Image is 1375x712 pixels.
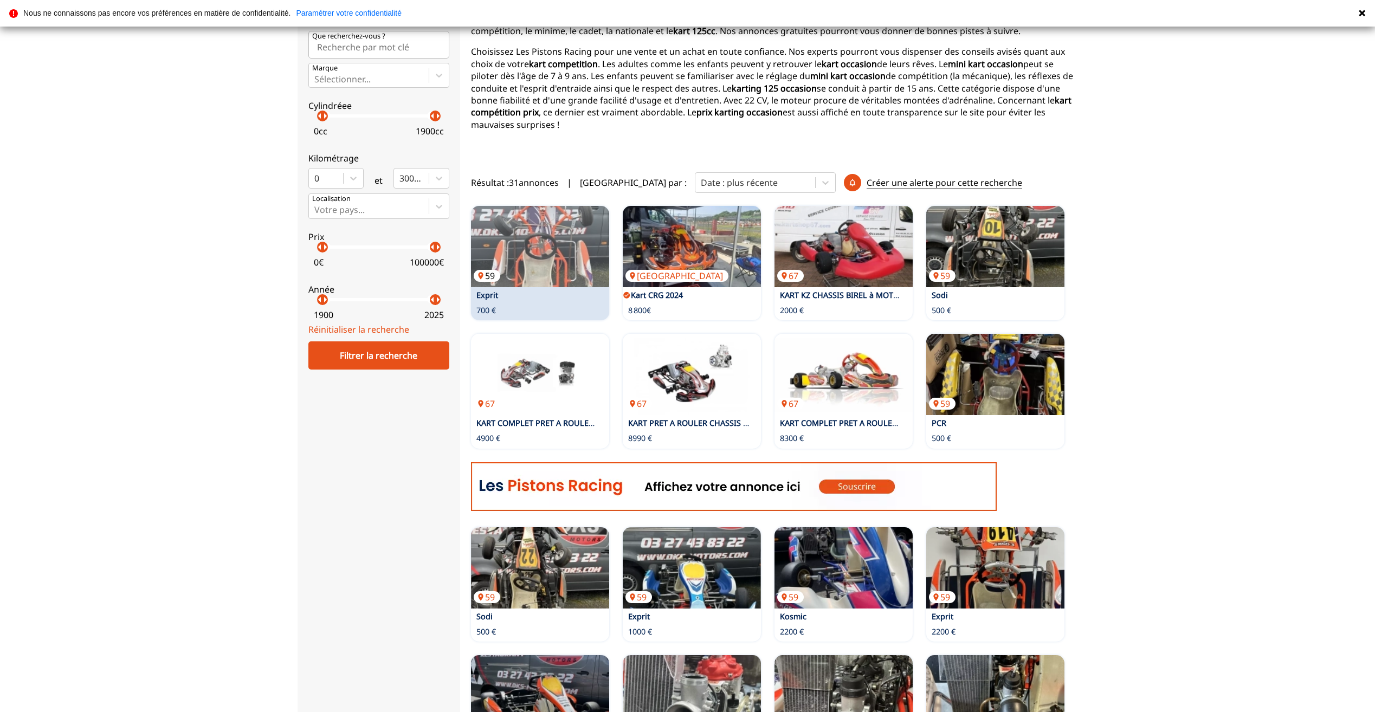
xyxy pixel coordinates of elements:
[474,591,500,603] p: 59
[774,527,913,609] img: Kosmic
[580,177,687,189] p: [GEOGRAPHIC_DATA] par :
[296,9,402,17] a: Paramétrer votre confidentialité
[780,433,804,444] p: 8300 €
[932,290,948,300] a: Sodi
[410,256,444,268] p: 100000 €
[416,125,444,137] p: 1900 cc
[313,293,326,306] p: arrow_left
[312,194,351,204] p: Localisation
[471,334,609,415] img: KART COMPLET PRET A ROULER CATEGORIE KA100
[471,46,1078,131] p: Choisissez Les Pistons Racing pour une vente et un achat en toute confiance. Nos experts pourront...
[426,241,439,254] p: arrow_left
[474,270,500,282] p: 59
[319,293,332,306] p: arrow_right
[625,591,652,603] p: 59
[399,173,402,183] input: 300000
[313,241,326,254] p: arrow_left
[623,334,761,415] a: KART PRET A ROULER CHASSIS MAC, MOTEUR IAME 175CC SHIFTER67
[476,290,498,300] a: Exprit
[867,177,1022,189] p: Créer une alerte pour cette recherche
[314,256,324,268] p: 0 €
[529,58,598,70] strong: kart competition
[431,293,444,306] p: arrow_right
[777,591,804,603] p: 59
[774,206,913,287] img: KART KZ CHASSIS BIREL à MOTEUR TM Révisé à roder
[314,125,327,137] p: 0 cc
[774,206,913,287] a: KART KZ CHASSIS BIREL à MOTEUR TM Révisé à roder67
[932,418,946,428] a: PCR
[623,206,761,287] a: Kart CRG 2024[GEOGRAPHIC_DATA]
[673,25,715,37] strong: kart 125cc
[774,334,913,415] img: KART COMPLET PRET A ROULER OTK GILLARD/ROTAX MAX EVO
[314,74,317,84] input: MarqueSélectionner...
[471,177,559,189] span: Résultat : 31 annonces
[623,334,761,415] img: KART PRET A ROULER CHASSIS MAC, MOTEUR IAME 175CC SHIFTER
[774,334,913,415] a: KART COMPLET PRET A ROULER OTK GILLARD/ROTAX MAX EVO67
[314,309,333,321] p: 1900
[932,305,951,316] p: 500 €
[308,231,449,243] p: Prix
[929,591,956,603] p: 59
[932,611,953,622] a: Exprit
[628,611,650,622] a: Exprit
[774,527,913,609] a: Kosmic59
[732,82,817,94] strong: karting 125 occasion
[314,173,317,183] input: 0
[631,290,683,300] a: Kart CRG 2024
[476,305,496,316] p: 700 €
[313,109,326,122] p: arrow_left
[424,309,444,321] p: 2025
[948,58,1023,70] strong: mini kart occasion
[628,418,875,428] a: KART PRET A ROULER CHASSIS MAC, MOTEUR IAME 175CC SHIFTER
[926,527,1064,609] img: Exprit
[932,626,956,637] p: 2200 €
[822,58,877,70] strong: kart occasion
[623,206,761,287] img: Kart CRG 2024
[628,626,652,637] p: 1000 €
[696,106,783,118] strong: prix karting occasion
[426,293,439,306] p: arrow_left
[926,206,1064,287] a: Sodi59
[777,398,804,410] p: 67
[308,100,449,112] p: Cylindréee
[625,270,728,282] p: [GEOGRAPHIC_DATA]
[375,174,383,186] p: et
[308,152,449,164] p: Kilométrage
[929,398,956,410] p: 59
[780,290,977,300] a: KART KZ CHASSIS BIREL à MOTEUR TM Révisé à roder
[314,205,317,215] input: Votre pays...
[312,31,385,41] p: Que recherchez-vous ?
[471,527,609,609] a: Sodi59
[471,206,609,287] a: Exprit59
[926,334,1064,415] img: PCR
[471,527,609,609] img: Sodi
[426,109,439,122] p: arrow_left
[308,341,449,370] div: Filtrer la recherche
[810,70,886,82] strong: mini kart occasion
[926,334,1064,415] a: PCR59
[23,9,291,17] p: Nous ne connaissons pas encore vos préférences en matière de confidentialité.
[932,433,951,444] p: 500 €
[312,63,338,73] p: Marque
[431,241,444,254] p: arrow_right
[308,323,409,335] a: Réinitialiser la recherche
[625,398,652,410] p: 67
[628,305,651,316] p: 8 800€
[476,433,500,444] p: 4900 €
[319,109,332,122] p: arrow_right
[431,109,444,122] p: arrow_right
[926,527,1064,609] a: Exprit59
[476,418,662,428] a: KART COMPLET PRET A ROULER CATEGORIE KA100
[780,418,1023,428] a: KART COMPLET PRET A ROULER [PERSON_NAME]/ROTAX MAX EVO
[471,334,609,415] a: KART COMPLET PRET A ROULER CATEGORIE KA10067
[780,611,806,622] a: Kosmic
[567,177,572,189] span: |
[476,611,493,622] a: Sodi
[777,270,804,282] p: 67
[308,283,449,295] p: Année
[474,398,500,410] p: 67
[926,206,1064,287] img: Sodi
[623,527,761,609] a: Exprit59
[308,31,449,58] input: Que recherchez-vous ?
[780,626,804,637] p: 2200 €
